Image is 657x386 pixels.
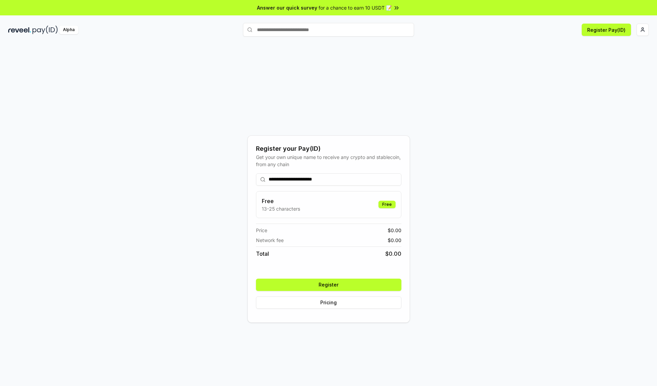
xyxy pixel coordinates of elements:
[33,26,58,34] img: pay_id
[582,24,631,36] button: Register Pay(ID)
[256,144,401,154] div: Register your Pay(ID)
[319,4,392,11] span: for a chance to earn 10 USDT 📝
[256,296,401,309] button: Pricing
[257,4,317,11] span: Answer our quick survey
[262,197,300,205] h3: Free
[256,227,267,234] span: Price
[256,279,401,291] button: Register
[388,227,401,234] span: $ 0.00
[256,250,269,258] span: Total
[59,26,78,34] div: Alpha
[388,237,401,244] span: $ 0.00
[385,250,401,258] span: $ 0.00
[256,237,284,244] span: Network fee
[378,201,396,208] div: Free
[8,26,31,34] img: reveel_dark
[256,154,401,168] div: Get your own unique name to receive any crypto and stablecoin, from any chain
[262,205,300,212] p: 13-25 characters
